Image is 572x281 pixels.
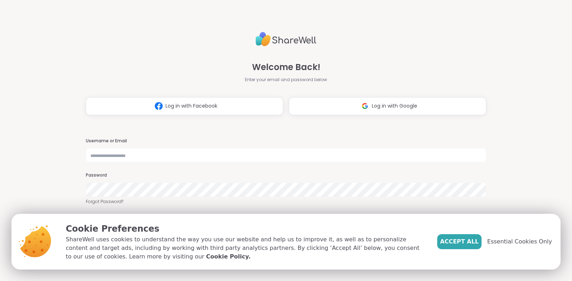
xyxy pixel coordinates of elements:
[86,172,486,178] h3: Password
[437,234,482,249] button: Accept All
[152,99,166,113] img: ShareWell Logomark
[358,99,372,113] img: ShareWell Logomark
[166,102,217,110] span: Log in with Facebook
[206,252,251,261] a: Cookie Policy.
[252,61,320,74] span: Welcome Back!
[372,102,417,110] span: Log in with Google
[86,198,486,205] a: Forgot Password?
[289,97,486,115] button: Log in with Google
[66,235,426,261] p: ShareWell uses cookies to understand the way you use our website and help us to improve it, as we...
[86,138,486,144] h3: Username or Email
[440,237,479,246] span: Accept All
[86,97,283,115] button: Log in with Facebook
[256,29,316,49] img: ShareWell Logo
[487,237,552,246] span: Essential Cookies Only
[245,77,327,83] span: Enter your email and password below
[66,222,426,235] p: Cookie Preferences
